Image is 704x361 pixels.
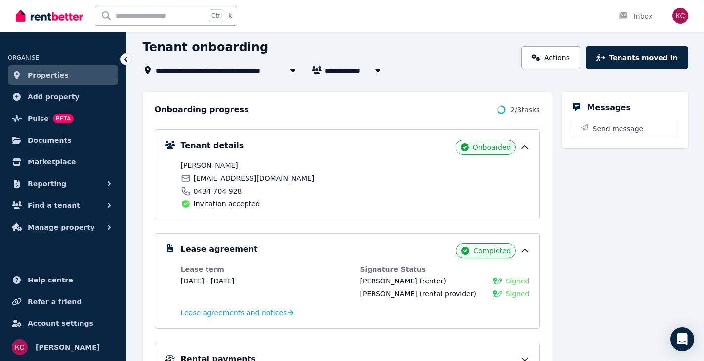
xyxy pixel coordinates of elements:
span: Properties [28,69,69,81]
span: Account settings [28,318,93,329]
span: Completed [473,246,511,256]
button: Send message [572,120,678,138]
span: Refer a friend [28,296,82,308]
dt: Signature Status [360,264,530,274]
button: Find a tenant [8,196,118,215]
span: Add property [28,91,80,103]
span: Find a tenant [28,200,80,211]
dd: [DATE] - [DATE] [181,276,350,286]
h1: Tenant onboarding [143,40,269,55]
span: Manage property [28,221,95,233]
a: Account settings [8,314,118,333]
span: BETA [53,114,74,123]
button: Manage property [8,217,118,237]
img: RentBetter [16,8,83,23]
span: [PERSON_NAME] [360,290,417,298]
div: Open Intercom Messenger [670,327,694,351]
a: Actions [521,46,580,69]
button: Tenants moved in [586,46,688,69]
span: Invitation accepted [194,199,260,209]
img: Signed Lease [493,289,502,299]
a: Documents [8,130,118,150]
a: PulseBETA [8,109,118,128]
span: Send message [593,124,644,134]
span: Reporting [28,178,66,190]
h5: Tenant details [181,140,244,152]
span: Documents [28,134,72,146]
h5: Lease agreement [181,243,258,255]
span: [EMAIL_ADDRESS][DOMAIN_NAME] [194,173,315,183]
h2: Onboarding progress [155,104,249,116]
div: (rental provider) [360,289,476,299]
a: Refer a friend [8,292,118,312]
div: Inbox [618,11,653,21]
a: Marketplace [8,152,118,172]
span: Marketplace [28,156,76,168]
span: Signed [505,276,529,286]
h5: Messages [587,102,631,114]
span: [PERSON_NAME] [36,341,100,353]
span: [PERSON_NAME] [181,160,352,170]
a: Add property [8,87,118,107]
a: Help centre [8,270,118,290]
span: Lease agreements and notices [181,308,287,318]
img: Krystal Carew [12,339,28,355]
img: Krystal Carew [672,8,688,24]
img: Signed Lease [493,276,502,286]
span: 0434 704 928 [194,186,242,196]
span: k [228,12,232,20]
a: Lease agreements and notices [181,308,294,318]
span: Onboarded [473,142,511,152]
span: Signed [505,289,529,299]
span: Help centre [28,274,73,286]
a: Properties [8,65,118,85]
span: 2 / 3 tasks [510,105,539,115]
span: [PERSON_NAME] [360,277,417,285]
div: (renter) [360,276,446,286]
button: Reporting [8,174,118,194]
span: Ctrl [209,9,224,22]
span: ORGANISE [8,54,39,61]
span: Pulse [28,113,49,124]
dt: Lease term [181,264,350,274]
